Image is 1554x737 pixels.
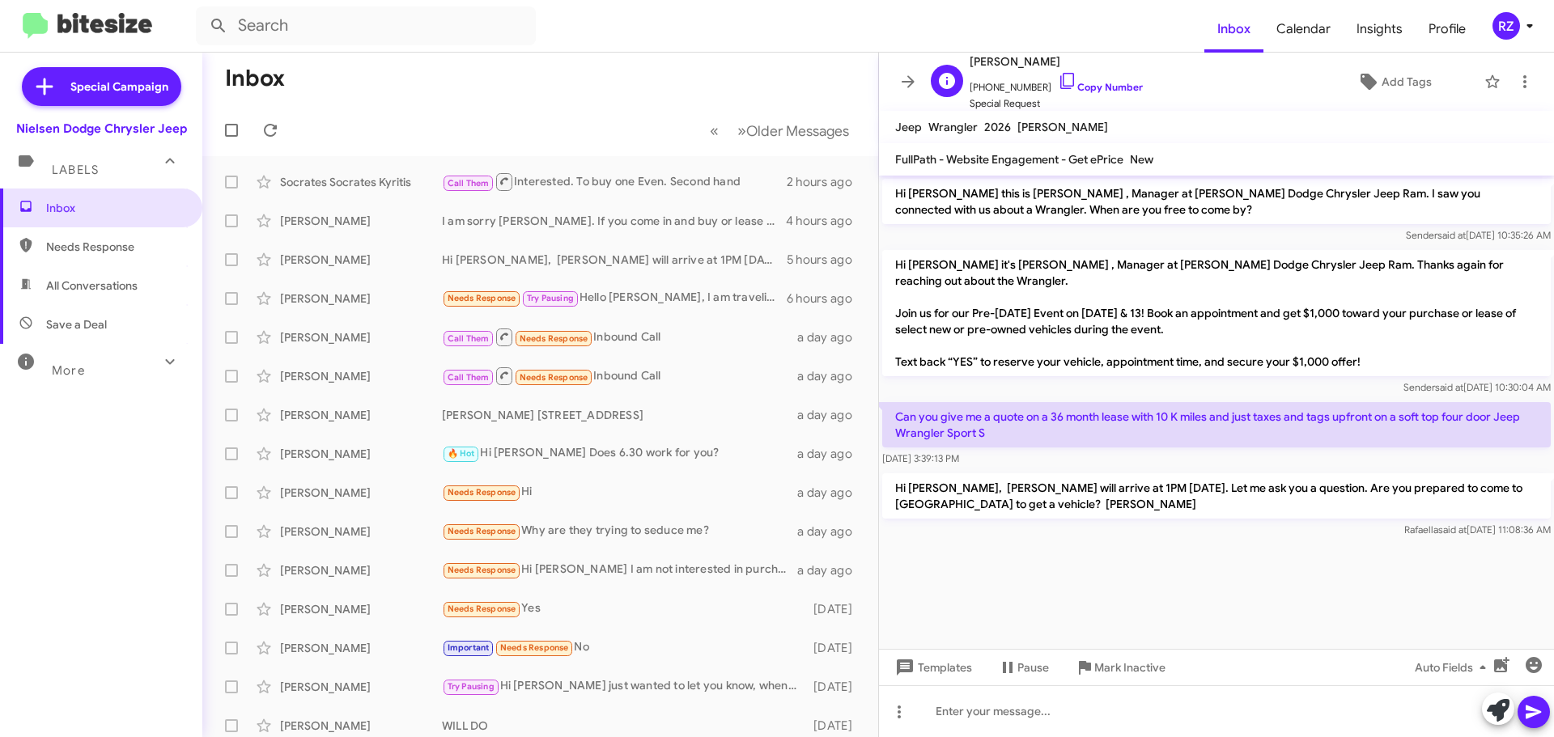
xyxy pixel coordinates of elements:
span: Inbox [46,200,184,216]
span: 🔥 Hot [448,448,475,459]
span: Needs Response [46,239,184,255]
button: Pause [985,653,1062,682]
span: Jeep [895,120,922,134]
div: Yes [442,599,805,618]
div: a day ago [797,368,865,384]
div: Hi [PERSON_NAME] I am not interested in purchasing a vehicle. I'm looking to return the current 2... [442,561,797,579]
span: Templates [892,653,972,682]
span: Needs Response [500,642,569,653]
span: More [52,363,85,378]
span: Sender [DATE] 10:30:04 AM [1403,381,1551,393]
div: a day ago [797,485,865,501]
nav: Page navigation example [701,114,859,147]
span: New [1130,152,1153,167]
div: [PERSON_NAME] [280,252,442,268]
div: [PERSON_NAME] [280,407,442,423]
p: Can you give me a quote on a 36 month lease with 10 K miles and just taxes and tags upfront on a ... [882,402,1551,447]
div: [DATE] [805,601,865,617]
div: [PERSON_NAME] [280,562,442,578]
span: Wrangler [928,120,978,134]
div: [PERSON_NAME] [280,679,442,695]
div: [PERSON_NAME] [STREET_ADDRESS] [442,407,797,423]
span: Mark Inactive [1094,653,1165,682]
div: [PERSON_NAME] [280,446,442,462]
div: a day ago [797,523,865,540]
span: Needs Response [520,333,588,344]
span: Special Campaign [70,78,168,95]
span: Save a Deal [46,316,107,332]
div: [PERSON_NAME] [280,329,442,345]
p: Hi [PERSON_NAME] it's [PERSON_NAME] , Manager at [PERSON_NAME] Dodge Chrysler Jeep Ram. Thanks ag... [882,250,1551,376]
div: [DATE] [805,640,865,656]
div: Why are they trying to seduce me? [442,522,797,540]
span: [DATE] 3:39:13 PM [882,452,959,464]
span: Needs Response [448,487,516,498]
div: 4 hours ago [786,213,865,229]
span: « [710,121,719,141]
span: FullPath - Website Engagement - Get ePrice [895,152,1123,167]
span: Important [448,642,490,653]
div: Hi [442,483,797,502]
a: Calendar [1263,6,1344,53]
div: 2 hours ago [787,174,865,190]
div: Inbound Call [442,327,797,347]
span: All Conversations [46,277,138,294]
div: [PERSON_NAME] [280,290,442,307]
div: Nielsen Dodge Chrysler Jeep [16,121,187,137]
span: Pause [1017,653,1049,682]
div: [PERSON_NAME] [280,485,442,501]
div: Hi [PERSON_NAME] Does 6.30 work for you? [442,444,797,463]
span: Try Pausing [527,293,574,303]
div: [DATE] [805,718,865,734]
button: RZ [1479,12,1536,40]
div: [PERSON_NAME] [280,368,442,384]
span: Add Tags [1382,67,1432,96]
div: Inbound Call [442,366,797,386]
span: Try Pausing [448,681,495,692]
span: said at [1438,523,1467,536]
div: Socrates Socrates Kyritis [280,174,442,190]
span: » [737,121,746,141]
span: Rafaella [DATE] 11:08:36 AM [1404,523,1551,536]
span: [PERSON_NAME] [1017,120,1108,134]
div: a day ago [797,562,865,578]
a: Copy Number [1058,81,1143,93]
a: Profile [1416,6,1479,53]
div: WILL DO [442,718,805,734]
span: Needs Response [448,526,516,536]
span: Needs Response [520,372,588,383]
div: a day ago [797,446,865,462]
div: 6 hours ago [787,290,865,307]
div: Interested. To buy one Even. Second hand [442,172,787,192]
span: Older Messages [746,122,849,140]
a: Inbox [1204,6,1263,53]
button: Templates [879,653,985,682]
div: [PERSON_NAME] [280,718,442,734]
div: [DATE] [805,679,865,695]
span: Sender [DATE] 10:35:26 AM [1406,229,1551,241]
a: Insights [1344,6,1416,53]
span: Call Them [448,333,490,344]
button: Add Tags [1310,67,1476,96]
div: a day ago [797,407,865,423]
div: [PERSON_NAME] [280,640,442,656]
div: [PERSON_NAME] [280,601,442,617]
div: 5 hours ago [787,252,865,268]
span: Labels [52,163,99,177]
input: Search [196,6,536,45]
button: Mark Inactive [1062,653,1178,682]
span: Special Request [970,95,1143,112]
span: Auto Fields [1415,653,1492,682]
button: Next [728,114,859,147]
span: said at [1437,229,1466,241]
button: Auto Fields [1402,653,1505,682]
span: Call Them [448,372,490,383]
span: said at [1435,381,1463,393]
span: Needs Response [448,293,516,303]
h1: Inbox [225,66,285,91]
span: Call Them [448,178,490,188]
p: Hi [PERSON_NAME] this is [PERSON_NAME] , Manager at [PERSON_NAME] Dodge Chrysler Jeep Ram. I saw ... [882,179,1551,224]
